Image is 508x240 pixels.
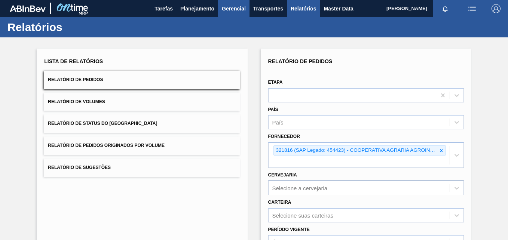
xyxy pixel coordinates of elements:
[10,5,46,12] img: TNhmsLtSVTkK8tSr43FrP2fwEKptu5GPRR3wAAAABJRU5ErkJggg==
[268,107,278,112] label: País
[48,165,111,170] span: Relatório de Sugestões
[44,114,240,133] button: Relatório de Status do [GEOGRAPHIC_DATA]
[272,119,284,126] div: País
[44,93,240,111] button: Relatório de Volumes
[268,200,291,205] label: Carteira
[154,4,173,13] span: Tarefas
[268,80,283,85] label: Etapa
[272,212,333,218] div: Selecione suas carteiras
[274,146,437,155] div: 321816 (SAP Legado: 454423) - COOPERATIVA AGRARIA AGROINDUSTRIAL
[291,4,316,13] span: Relatórios
[180,4,214,13] span: Planejamento
[44,71,240,89] button: Relatório de Pedidos
[48,143,165,148] span: Relatório de Pedidos Originados por Volume
[7,23,140,31] h1: Relatórios
[222,4,246,13] span: Gerencial
[253,4,283,13] span: Transportes
[468,4,477,13] img: userActions
[48,99,105,104] span: Relatório de Volumes
[44,58,103,64] span: Lista de Relatórios
[268,172,297,178] label: Cervejaria
[324,4,353,13] span: Master Data
[272,185,328,191] div: Selecione a cervejaria
[268,134,300,139] label: Fornecedor
[48,77,103,82] span: Relatório de Pedidos
[268,58,333,64] span: Relatório de Pedidos
[44,159,240,177] button: Relatório de Sugestões
[268,227,310,232] label: Período Vigente
[433,3,457,14] button: Notificações
[492,4,501,13] img: Logout
[44,136,240,155] button: Relatório de Pedidos Originados por Volume
[48,121,157,126] span: Relatório de Status do [GEOGRAPHIC_DATA]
